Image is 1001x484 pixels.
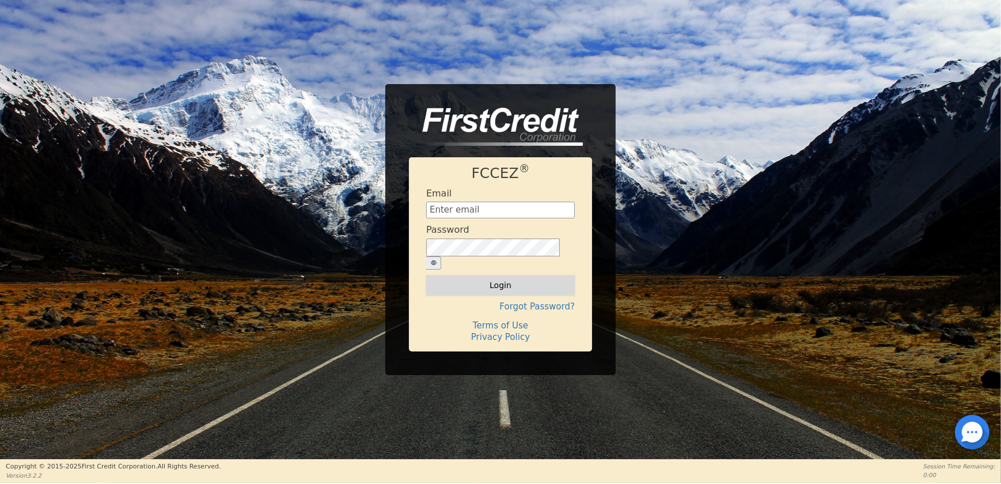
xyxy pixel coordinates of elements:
sup: ® [519,162,530,175]
p: Version 3.2.2 [6,471,221,480]
h4: Password [426,224,469,235]
span: All Rights Reserved. [157,463,221,470]
input: Enter email [426,202,575,219]
h1: FCCEZ [426,165,575,182]
h4: Forgot Password? [426,301,575,312]
input: password [426,239,560,257]
button: Login [426,275,575,295]
p: Session Time Remaining: [923,462,995,471]
img: logo-CMu_cnol.png [409,108,583,146]
p: Copyright © 2015- 2025 First Credit Corporation. [6,462,221,472]
h4: Privacy Policy [426,332,575,342]
p: 0:00 [923,471,995,479]
h4: Terms of Use [426,320,575,331]
h4: Email [426,188,452,199]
